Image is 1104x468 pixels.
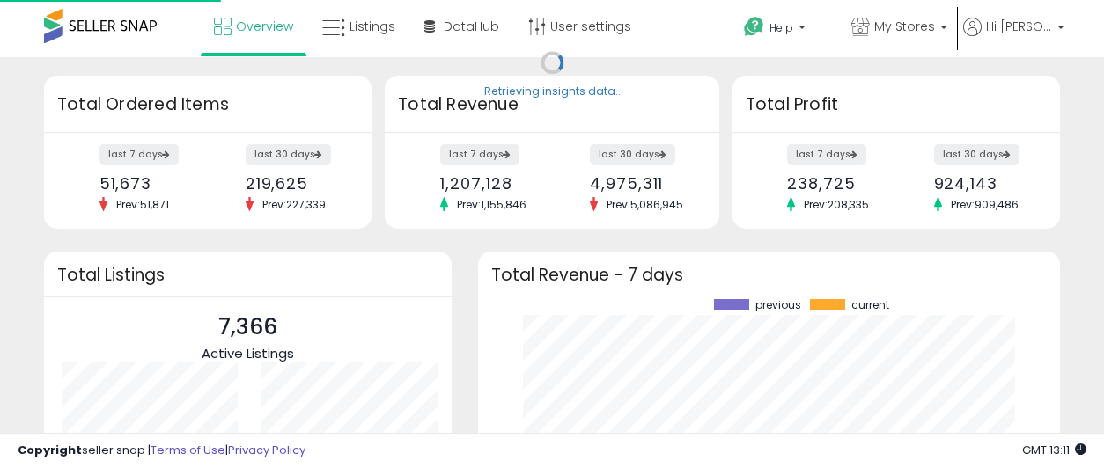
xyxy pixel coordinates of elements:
[986,18,1052,35] span: Hi [PERSON_NAME]
[350,18,395,35] span: Listings
[963,18,1064,57] a: Hi [PERSON_NAME]
[743,16,765,38] i: Get Help
[246,144,331,165] label: last 30 days
[236,18,293,35] span: Overview
[491,268,1047,282] h3: Total Revenue - 7 days
[730,3,835,57] a: Help
[598,197,692,212] span: Prev: 5,086,945
[787,174,882,193] div: 238,725
[484,84,621,100] div: Retrieving insights data..
[934,174,1029,193] div: 924,143
[1022,442,1086,458] span: 2025-10-9 13:11 GMT
[746,92,1047,117] h3: Total Profit
[755,299,801,311] span: previous
[202,344,294,362] span: Active Listings
[202,311,294,344] p: 7,366
[590,174,688,193] div: 4,975,311
[590,144,675,165] label: last 30 days
[769,20,793,35] span: Help
[18,442,305,459] div: seller snap | |
[874,18,935,35] span: My Stores
[99,174,195,193] div: 51,673
[440,174,539,193] div: 1,207,128
[246,174,341,193] div: 219,625
[18,442,82,458] strong: Copyright
[57,92,358,117] h3: Total Ordered Items
[254,197,335,212] span: Prev: 227,339
[107,197,178,212] span: Prev: 51,871
[795,197,878,212] span: Prev: 208,335
[151,442,225,458] a: Terms of Use
[444,18,499,35] span: DataHub
[448,197,535,212] span: Prev: 1,155,846
[228,442,305,458] a: Privacy Policy
[787,144,866,165] label: last 7 days
[398,92,706,117] h3: Total Revenue
[57,268,438,282] h3: Total Listings
[942,197,1027,212] span: Prev: 909,486
[440,144,519,165] label: last 7 days
[851,299,889,311] span: current
[934,144,1019,165] label: last 30 days
[99,144,179,165] label: last 7 days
